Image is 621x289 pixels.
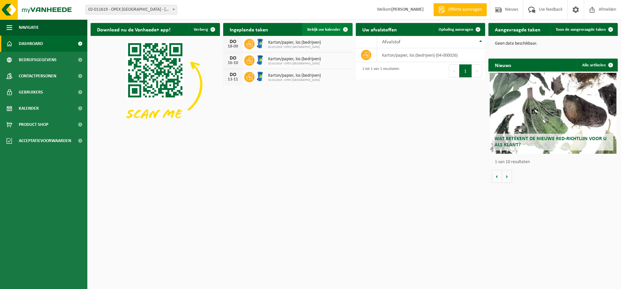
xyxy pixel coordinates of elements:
[472,64,482,77] button: Next
[359,64,399,78] div: 1 tot 1 van 1 resultaten
[226,39,239,44] div: DO
[492,170,502,183] button: Vorige
[226,44,239,49] div: 18-09
[550,23,617,36] a: Toon de aangevraagde taken
[302,23,352,36] a: Bekijk uw kalender
[255,71,266,82] img: WB-0240-HPE-BE-01
[449,64,459,77] button: Previous
[447,6,484,13] span: Offerte aanvragen
[19,117,48,133] span: Product Shop
[85,5,177,15] span: 02-011619 - OPEX ANTWERP - ANTWERPEN
[495,160,615,164] p: 1 van 10 resultaten
[433,3,487,16] a: Offerte aanvragen
[226,56,239,61] div: DO
[268,40,321,45] span: Karton/papier, los (bedrijven)
[19,133,71,149] span: Acceptatievoorwaarden
[268,73,321,78] span: Karton/papier, los (bedrijven)
[194,28,208,32] span: Verberg
[433,23,485,36] a: Ophaling aanvragen
[19,52,57,68] span: Bedrijfsgegevens
[268,57,321,62] span: Karton/papier, los (bedrijven)
[356,23,403,36] h2: Uw afvalstoffen
[19,84,43,100] span: Gebruikers
[377,48,485,62] td: karton/papier, los (bedrijven) (04-000026)
[502,170,512,183] button: Volgende
[495,136,606,148] span: Wat betekent de nieuwe RED-richtlijn voor u als klant?
[391,7,424,12] strong: [PERSON_NAME]
[226,61,239,65] div: 16-10
[556,28,606,32] span: Toon de aangevraagde taken
[223,23,275,36] h2: Ingeplande taken
[488,59,517,71] h2: Nieuws
[459,64,472,77] button: 1
[577,59,617,72] a: Alle artikelen
[19,36,43,52] span: Dashboard
[268,62,321,66] span: 02-011619 - OPEX [GEOGRAPHIC_DATA]
[490,73,616,154] a: Wat betekent de nieuwe RED-richtlijn voor u als klant?
[86,5,177,14] span: 02-011619 - OPEX ANTWERP - ANTWERPEN
[268,45,321,49] span: 02-011619 - OPEX [GEOGRAPHIC_DATA]
[382,39,400,45] span: Afvalstof
[255,38,266,49] img: WB-0240-HPE-BE-01
[268,78,321,82] span: 02-011619 - OPEX [GEOGRAPHIC_DATA]
[19,100,39,117] span: Kalender
[226,77,239,82] div: 13-11
[488,23,547,36] h2: Aangevraagde taken
[19,19,39,36] span: Navigatie
[19,68,56,84] span: Contactpersonen
[189,23,219,36] button: Verberg
[307,28,341,32] span: Bekijk uw kalender
[91,36,220,133] img: Download de VHEPlus App
[439,28,473,32] span: Ophaling aanvragen
[495,41,611,46] p: Geen data beschikbaar.
[255,54,266,65] img: WB-0240-HPE-BE-01
[91,23,177,36] h2: Download nu de Vanheede+ app!
[226,72,239,77] div: DO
